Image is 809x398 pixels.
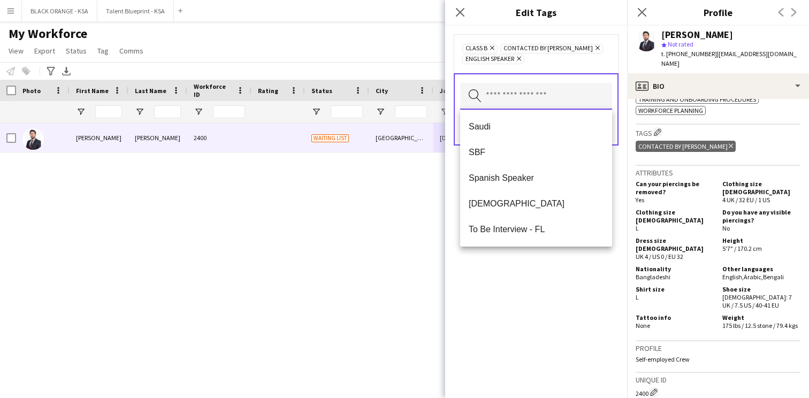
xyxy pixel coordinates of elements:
[661,50,717,58] span: t. [PHONE_NUMBER]
[636,208,714,224] h5: Clothing size [DEMOGRAPHIC_DATA]
[22,128,44,150] img: Abdullah Muhammed
[636,265,714,273] h5: Nationality
[636,313,714,322] h5: Tattoo info
[636,387,800,397] div: 2400
[722,236,800,244] h5: Height
[636,141,736,152] div: Contacted by [PERSON_NAME]
[331,105,363,118] input: Status Filter Input
[440,87,461,95] span: Joined
[636,196,644,204] span: Yes
[97,1,174,21] button: Talent Blueprint - KSA
[128,123,187,152] div: [PERSON_NAME]
[376,107,385,117] button: Open Filter Menu
[661,50,797,67] span: | [EMAIL_ADDRESS][DOMAIN_NAME]
[187,123,251,152] div: 2400
[636,293,639,301] span: L
[636,322,650,330] span: None
[154,105,181,118] input: Last Name Filter Input
[636,285,714,293] h5: Shirt size
[636,343,800,353] h3: Profile
[4,44,28,58] a: View
[722,208,800,224] h5: Do you have any visible piercings?
[95,105,122,118] input: First Name Filter Input
[469,173,604,183] span: Spanish Speaker
[311,107,321,117] button: Open Filter Menu
[395,105,427,118] input: City Filter Input
[722,293,792,309] span: [DEMOGRAPHIC_DATA]: 7 UK / 7.5 US / 40-41 EU
[30,44,59,58] a: Export
[66,46,87,56] span: Status
[70,123,128,152] div: [PERSON_NAME]
[722,265,800,273] h5: Other languages
[636,180,714,196] h5: Can your piercings be removed?
[722,285,800,293] h5: Shoe size
[119,46,143,56] span: Comms
[9,26,87,42] span: My Workforce
[135,107,144,117] button: Open Filter Menu
[638,106,703,114] span: Workforce planning
[469,198,604,209] span: [DEMOGRAPHIC_DATA]
[722,180,800,196] h5: Clothing size [DEMOGRAPHIC_DATA]
[627,5,809,19] h3: Profile
[722,273,744,281] span: English ,
[636,355,800,363] p: Self-employed Crew
[135,87,166,95] span: Last Name
[469,121,604,132] span: Saudi
[311,134,349,142] span: Waiting list
[661,30,733,40] div: [PERSON_NAME]
[636,252,683,261] span: UK 4 / US 0 / EU 32
[376,87,388,95] span: City
[469,224,604,234] span: To Be Interview - FL
[115,44,148,58] a: Comms
[636,273,670,281] span: Bangladeshi
[763,273,784,281] span: Bengali
[440,107,449,117] button: Open Filter Menu
[638,95,756,103] span: Training and onboarding procedures
[503,44,593,53] span: Contacted by [PERSON_NAME]
[722,244,762,252] span: 5'7" / 170.2 cm
[34,46,55,56] span: Export
[744,273,763,281] span: Arabic ,
[722,224,730,232] span: No
[465,55,514,64] span: English Speaker
[22,87,41,95] span: Photo
[636,168,800,178] h3: Attributes
[76,107,86,117] button: Open Filter Menu
[636,127,800,138] h3: Tags
[22,1,97,21] button: BLACK ORANGE - KSA
[722,313,800,322] h5: Weight
[213,105,245,118] input: Workforce ID Filter Input
[9,46,24,56] span: View
[668,40,693,48] span: Not rated
[76,87,109,95] span: First Name
[311,87,332,95] span: Status
[722,322,798,330] span: 175 lbs / 12.5 stone / 79.4 kgs
[97,46,109,56] span: Tag
[369,123,433,152] div: [GEOGRAPHIC_DATA]
[445,5,627,19] h3: Edit Tags
[258,87,278,95] span: Rating
[194,82,232,98] span: Workforce ID
[636,236,714,252] h5: Dress size [DEMOGRAPHIC_DATA]
[93,44,113,58] a: Tag
[627,73,809,99] div: Bio
[465,44,487,53] span: Class B
[62,44,91,58] a: Status
[44,65,57,78] app-action-btn: Advanced filters
[722,196,770,204] span: 4 UK / 32 EU / 1 US
[469,147,604,157] span: SBF
[636,375,800,385] h3: Unique ID
[636,224,639,232] span: L
[433,123,498,152] div: [DATE]
[60,65,73,78] app-action-btn: Export XLSX
[194,107,203,117] button: Open Filter Menu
